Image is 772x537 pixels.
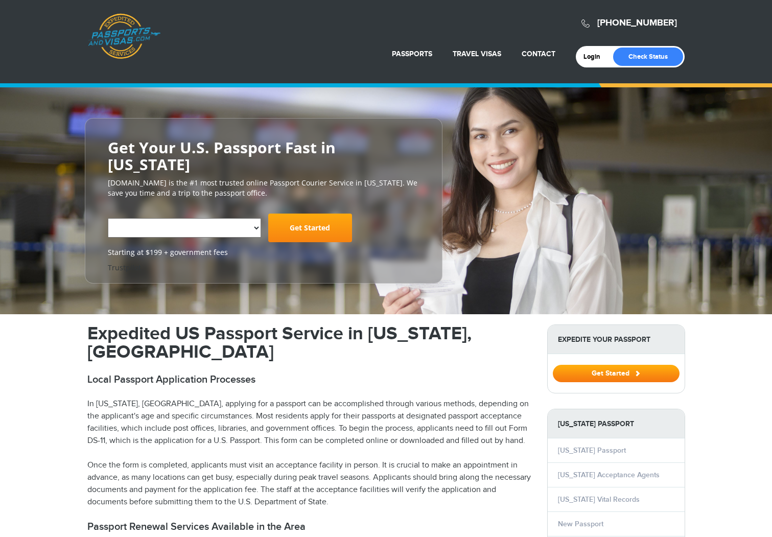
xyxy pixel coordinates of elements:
[583,53,607,61] a: Login
[522,50,555,58] a: Contact
[553,369,680,377] a: Get Started
[108,178,419,198] p: [DOMAIN_NAME] is the #1 most trusted online Passport Courier Service in [US_STATE]. We save you t...
[553,365,680,382] button: Get Started
[108,247,419,258] span: Starting at $199 + government fees
[87,459,532,508] p: Once the form is completed, applicants must visit an acceptance facility in person. It is crucial...
[548,325,685,354] strong: Expedite Your Passport
[87,398,532,447] p: In [US_STATE], [GEOGRAPHIC_DATA], applying for a passport can be accomplished through various met...
[558,495,640,504] a: [US_STATE] Vital Records
[108,139,419,173] h2: Get Your U.S. Passport Fast in [US_STATE]
[88,13,160,59] a: Passports & [DOMAIN_NAME]
[597,17,677,29] a: [PHONE_NUMBER]
[268,214,352,242] a: Get Started
[453,50,501,58] a: Travel Visas
[558,471,660,479] a: [US_STATE] Acceptance Agents
[87,324,532,361] h1: Expedited US Passport Service in [US_STATE], [GEOGRAPHIC_DATA]
[548,409,685,438] strong: [US_STATE] Passport
[108,263,141,272] a: Trustpilot
[392,50,432,58] a: Passports
[558,520,603,528] a: New Passport
[87,373,532,386] h2: Local Passport Application Processes
[613,48,683,66] a: Check Status
[558,446,626,455] a: [US_STATE] Passport
[87,521,532,533] h2: Passport Renewal Services Available in the Area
